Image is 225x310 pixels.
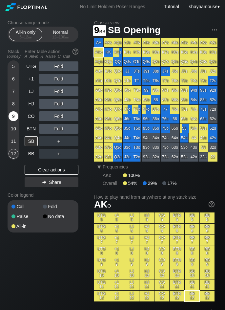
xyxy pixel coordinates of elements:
[132,133,141,143] div: T4o
[109,268,124,279] div: +1 10
[161,133,170,143] div: 74o
[11,224,43,229] div: All-in
[151,67,160,76] div: J8s
[189,67,198,76] div: J4s
[170,235,184,246] div: BTN 7
[25,74,38,84] div: +1
[199,95,208,104] div: 83s
[104,133,113,143] div: K4o
[142,67,151,76] div: J9s
[142,95,151,104] div: 98o
[199,152,208,162] div: 32o
[132,143,141,152] div: T3o
[94,224,109,234] div: UTG 6
[103,173,123,178] div: AKo
[154,257,169,268] div: CO 9
[208,67,217,76] div: J2s
[94,246,109,257] div: UTG 8
[11,214,43,219] div: Raise
[93,25,106,36] span: 9
[94,114,103,123] div: A6o
[151,152,160,162] div: 82o
[39,111,78,121] div: Fold
[123,114,132,123] div: J6o
[142,57,151,66] div: Q9s
[109,212,124,223] div: +1 5
[9,124,18,134] div: 10
[180,105,189,114] div: 75s
[161,143,170,152] div: 73o
[113,124,122,133] div: Q5o
[39,124,78,134] div: Fold
[199,86,208,95] div: 93s
[208,143,217,152] div: 32s
[139,212,154,223] div: HJ 5
[161,152,170,162] div: 72o
[124,279,139,290] div: LJ 11
[164,4,179,9] a: Tutorial
[113,105,122,114] div: Q7o
[189,57,198,66] div: Q4s
[142,152,151,162] div: 92o
[208,95,217,104] div: 82s
[113,133,122,143] div: Q4o
[185,279,199,290] div: SB 11
[185,212,199,223] div: SB 5
[123,86,132,95] div: J9o
[104,38,113,47] div: AKs
[25,124,38,134] div: BTN
[113,38,122,47] div: AQs
[200,224,215,234] div: BB 6
[94,20,217,25] h2: Classic view
[151,86,160,95] div: 98s
[142,133,151,143] div: 94o
[208,57,217,66] div: Q2s
[39,99,78,109] div: Fold
[5,46,22,61] div: Stack
[161,86,170,95] div: 97s
[25,86,38,96] div: LJ
[9,149,18,159] div: 12
[200,235,215,246] div: BB 7
[142,86,151,95] div: 99
[104,86,113,95] div: K9o
[39,74,78,84] div: Fold
[162,181,176,186] div: 17%
[94,76,103,85] div: ATo
[208,114,217,123] div: 62s
[94,124,103,133] div: A5o
[113,143,122,152] div: Q3o
[199,48,208,57] div: K3s
[123,133,132,143] div: J4o
[189,48,198,57] div: K4s
[151,95,160,104] div: 88
[161,76,170,85] div: T7s
[107,25,161,36] span: SB Opening
[25,149,38,159] div: BB
[113,95,122,104] div: Q8o
[123,181,143,186] div: 54%
[151,38,160,47] div: A8s
[70,4,155,11] div: No Limit Hold’em Poker Ranges
[139,257,154,268] div: HJ 9
[72,48,79,55] img: help.32db89a4.svg
[94,194,215,200] h2: How to play hand from anywhere at any stack size
[113,76,122,85] div: QTo
[103,181,123,186] div: Overall
[132,152,141,162] div: T2o
[94,235,109,246] div: UTG 7
[208,201,215,208] img: help.32db89a4.svg
[170,95,179,104] div: 86s
[104,48,113,57] div: KK
[170,133,179,143] div: 64o
[170,48,179,57] div: K6s
[9,99,18,109] div: 8
[208,152,217,162] div: 22
[43,204,74,209] div: Fold
[151,105,160,114] div: 87o
[132,114,141,123] div: T6o
[180,38,189,47] div: A5s
[185,268,199,279] div: SB 10
[104,57,113,66] div: KQo
[142,38,151,47] div: A9s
